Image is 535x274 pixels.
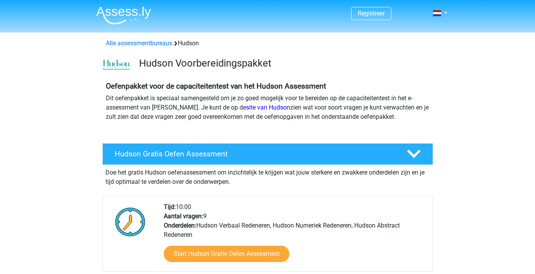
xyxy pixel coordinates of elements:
a: Start Hudson Gratis Oefen Assessment [164,246,289,262]
b: Oefenpakket voor de capaciteitentest van het Hudson Assessment [106,82,326,91]
b: Aantal vragen: [164,212,203,220]
img: Assessly [96,6,151,24]
a: Registreer [358,10,385,17]
div: Hudson [103,39,433,48]
div: Doe het gratis Hudson oefenassessment om inzichtelijk te krijgen wat jouw sterkere en zwakkere on... [102,165,433,187]
a: Alle assessmentbureaus [106,39,172,47]
img: Klok [111,202,150,241]
a: site van Hudson [246,104,290,111]
h4: Hudson Gratis Oefen Assessment [115,149,394,158]
h3: Hudson Voorbereidingspakket [139,57,427,69]
b: Onderdelen: [164,222,196,229]
img: cefd0e47479f4eb8e8c001c0d358d5812e054fa8.png [103,60,130,70]
p: Dit oefenpakket is speciaal samengesteld om je zo goed mogelijk voor te bereiden op de capaciteit... [106,94,430,122]
b: Tijd: [164,203,176,211]
div: 10:00 9 Hudson Verbaal Redeneren, Hudson Numeriek Redeneren, Hudson Abstract Redeneren [158,202,432,271]
a: Hudson Gratis Oefen Assessment [99,143,436,165]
